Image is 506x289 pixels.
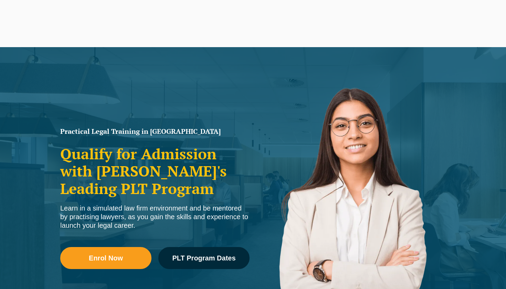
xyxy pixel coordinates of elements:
[60,128,250,135] h1: Practical Legal Training in [GEOGRAPHIC_DATA]
[158,247,250,269] a: PLT Program Dates
[60,247,151,269] a: Enrol Now
[60,145,250,197] h2: Qualify for Admission with [PERSON_NAME]'s Leading PLT Program
[60,204,250,230] div: Learn in a simulated law firm environment and be mentored by practising lawyers, as you gain the ...
[172,255,235,261] span: PLT Program Dates
[89,255,123,261] span: Enrol Now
